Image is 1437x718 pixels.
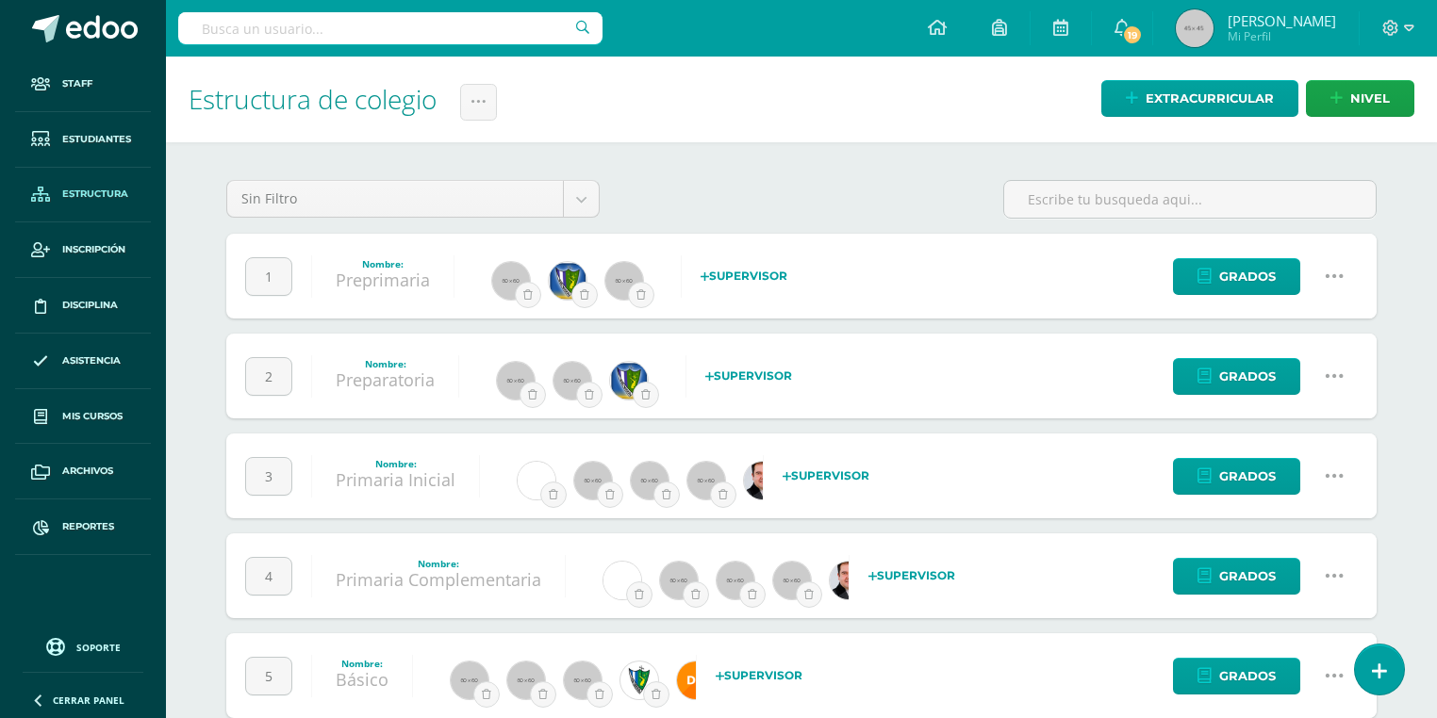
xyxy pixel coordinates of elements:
a: Extracurricular [1101,80,1298,117]
span: 19 [1122,24,1143,45]
span: Sin Filtro [241,181,549,217]
img: 57933e79c0f622885edf5cfea874362b.png [830,562,867,599]
img: 60x60 [660,562,698,599]
strong: Nombre: [418,557,459,570]
a: Primaria Complementaria [336,568,541,591]
img: 60x60 [687,462,725,499]
a: Asistencia [15,334,151,389]
a: Grados [1173,258,1300,295]
a: Grados [1173,658,1300,694]
span: Staff [62,76,92,91]
img: 60x60 [507,661,545,699]
img: 60x60 [717,562,754,599]
strong: Supervisor [783,468,869,482]
strong: Supervisor [701,269,787,283]
span: Estructura [62,187,128,202]
span: Extracurricular [1146,81,1274,116]
img: 60x60 [773,562,811,599]
strong: Nombre: [365,357,406,370]
span: nivel [1350,81,1390,116]
a: Preparatoria [336,368,435,391]
span: Inscripción [62,242,125,257]
a: Estructura [15,168,151,223]
img: 60x60 [564,661,602,699]
span: Soporte [76,641,121,654]
a: Mis cursos [15,389,151,445]
a: Grados [1173,358,1300,395]
span: Mis cursos [62,409,123,424]
a: Staff [15,57,151,112]
a: Inscripción [15,222,151,278]
a: Reportes [15,499,151,555]
a: Básico [336,668,388,691]
a: Disciplina [15,278,151,334]
input: Escribe tu busqueda aqui... [1004,181,1376,218]
strong: Supervisor [716,668,802,682]
img: 45x45 [1176,9,1214,47]
span: Grados [1219,459,1276,494]
span: Cerrar panel [53,694,124,707]
img: fc224351b503ff6b3b614368b6a8a356.png [610,362,648,400]
a: Archivos [15,444,151,499]
input: Busca un usuario... [178,12,603,44]
span: Reportes [62,519,114,534]
img: 60x60 [605,262,643,300]
span: Grados [1219,659,1276,694]
img: 5efa647bd622e52820e205d13252bcc4.png [518,462,555,499]
strong: Supervisor [868,568,955,582]
img: 60x60 [553,362,591,400]
span: Grados [1219,259,1276,294]
a: Estudiantes [15,112,151,168]
strong: Nombre: [375,457,417,470]
a: Primaria Inicial [336,468,455,491]
span: Asistencia [62,353,121,368]
img: f9d34ca01e392badc01b6cd8c48cabbd.png [677,661,715,699]
strong: Nombre: [362,257,404,270]
img: fc224351b503ff6b3b614368b6a8a356.png [549,262,586,300]
span: Estructura de colegio [189,81,437,117]
img: 60x60 [497,362,535,400]
span: [PERSON_NAME] [1228,11,1336,30]
a: Grados [1173,558,1300,595]
strong: Nombre: [341,657,383,670]
img: 5efa647bd622e52820e205d13252bcc4.png [603,562,641,599]
a: Sin Filtro [227,181,599,217]
span: Grados [1219,359,1276,394]
a: Preprimaria [336,269,430,291]
span: Disciplina [62,298,118,313]
a: nivel [1306,80,1414,117]
img: 60x60 [631,462,669,499]
img: 60x60 [574,462,612,499]
span: Estudiantes [62,132,131,147]
img: 60x60 [492,262,530,300]
a: Soporte [23,633,143,659]
img: 60x60 [451,661,488,699]
strong: Supervisor [705,368,792,383]
img: 57933e79c0f622885edf5cfea874362b.png [744,462,782,499]
span: Grados [1219,559,1276,594]
a: Grados [1173,458,1300,495]
span: Archivos [62,464,113,479]
span: Mi Perfil [1228,28,1336,44]
img: 9f174a157161b4ddbe12118a61fed988.png [620,661,658,699]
